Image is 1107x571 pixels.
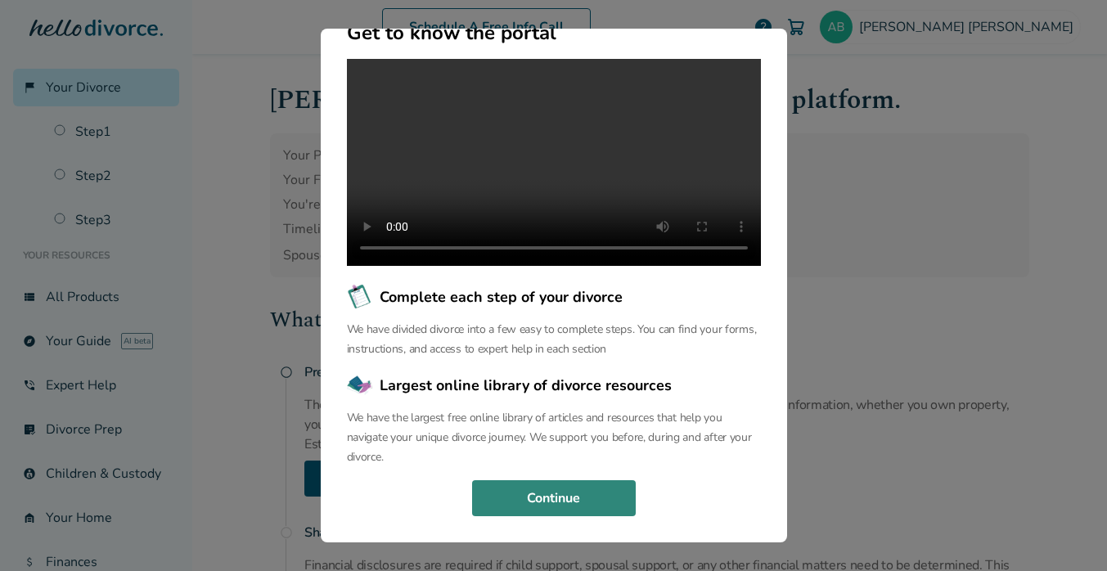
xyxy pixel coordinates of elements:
span: Complete each step of your divorce [380,286,623,308]
iframe: Chat Widget [1025,492,1107,571]
h2: Get to know the portal [347,20,761,46]
img: Largest online library of divorce resources [347,372,373,398]
img: Complete each step of your divorce [347,284,373,310]
p: We have divided divorce into a few easy to complete steps. You can find your forms, instructions,... [347,320,761,359]
p: We have the largest free online library of articles and resources that help you navigate your uni... [347,408,761,467]
span: Largest online library of divorce resources [380,375,672,396]
button: Continue [472,480,636,516]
